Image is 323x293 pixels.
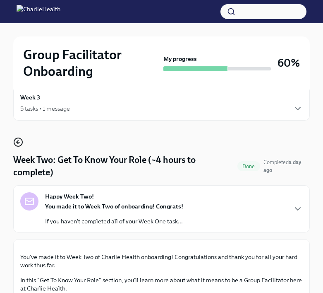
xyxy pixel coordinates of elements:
strong: My progress [163,55,197,63]
img: CharlieHealth [17,5,60,18]
h4: Week Two: Get To Know Your Role (~4 hours to complete) [13,154,234,179]
h3: 60% [278,56,300,70]
strong: You made it to Week Two of onboarding! Congrats! [45,203,183,210]
div: 5 tasks • 1 message [20,104,70,113]
strong: Happy Week Two! [45,192,94,201]
span: Completed [263,159,301,173]
p: In this "Get To Know Your Role" section, you'll learn more about what it means to be a Group Faci... [20,276,303,293]
p: If you haven't completed all of your Week One task... [45,217,183,225]
p: You've made it to Week Two of Charlie Health onboarding! Congratulations and thank you for all yo... [20,253,303,269]
h6: Week 3 [20,93,40,102]
h2: Group Facilitator Onboarding [23,46,160,80]
span: Done [237,163,260,170]
span: October 6th, 2025 12:48 [263,158,310,174]
strong: a day ago [263,159,301,173]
